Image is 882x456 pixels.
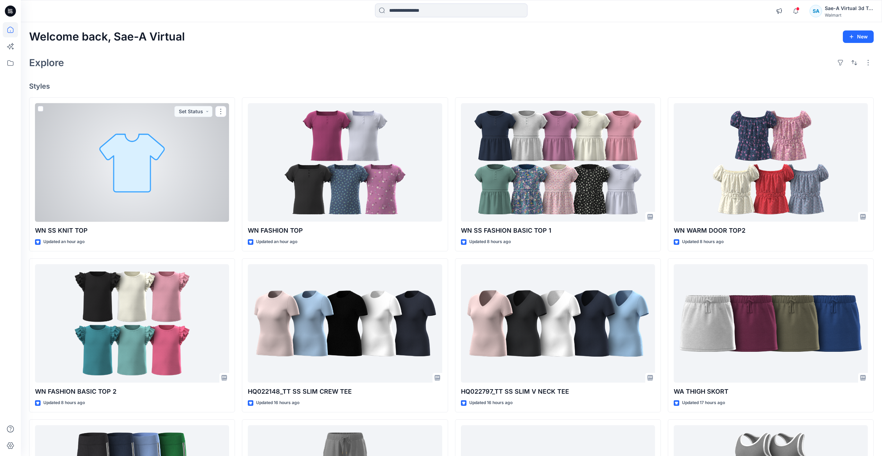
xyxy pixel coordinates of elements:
[825,12,873,18] div: Walmart
[248,387,442,396] p: HQ022148_TT SS SLIM CREW TEE
[674,387,868,396] p: WA THIGH SKORT
[43,238,85,245] p: Updated an hour ago
[461,103,655,222] a: WN SS FASHION BASIC TOP 1
[248,264,442,383] a: HQ022148_TT SS SLIM CREW TEE
[29,30,185,43] h2: Welcome back, Sae-A Virtual
[43,399,85,406] p: Updated 8 hours ago
[248,226,442,235] p: WN FASHION TOP
[843,30,874,43] button: New
[461,387,655,396] p: HQ022797_TT SS SLIM V NECK TEE
[35,226,229,235] p: WN SS KNIT TOP
[682,399,725,406] p: Updated 17 hours ago
[35,103,229,222] a: WN SS KNIT TOP
[29,57,64,68] h2: Explore
[256,238,297,245] p: Updated an hour ago
[29,82,874,90] h4: Styles
[469,238,511,245] p: Updated 8 hours ago
[825,4,873,12] div: Sae-A Virtual 3d Team
[810,5,822,17] div: SA
[674,226,868,235] p: WN WARM DOOR TOP2
[682,238,724,245] p: Updated 8 hours ago
[256,399,299,406] p: Updated 16 hours ago
[248,103,442,222] a: WN FASHION TOP
[674,103,868,222] a: WN WARM DOOR TOP2
[674,264,868,383] a: WA THIGH SKORT
[35,264,229,383] a: WN FASHION BASIC TOP 2
[461,226,655,235] p: WN SS FASHION BASIC TOP 1
[469,399,513,406] p: Updated 16 hours ago
[35,387,229,396] p: WN FASHION BASIC TOP 2
[461,264,655,383] a: HQ022797_TT SS SLIM V NECK TEE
